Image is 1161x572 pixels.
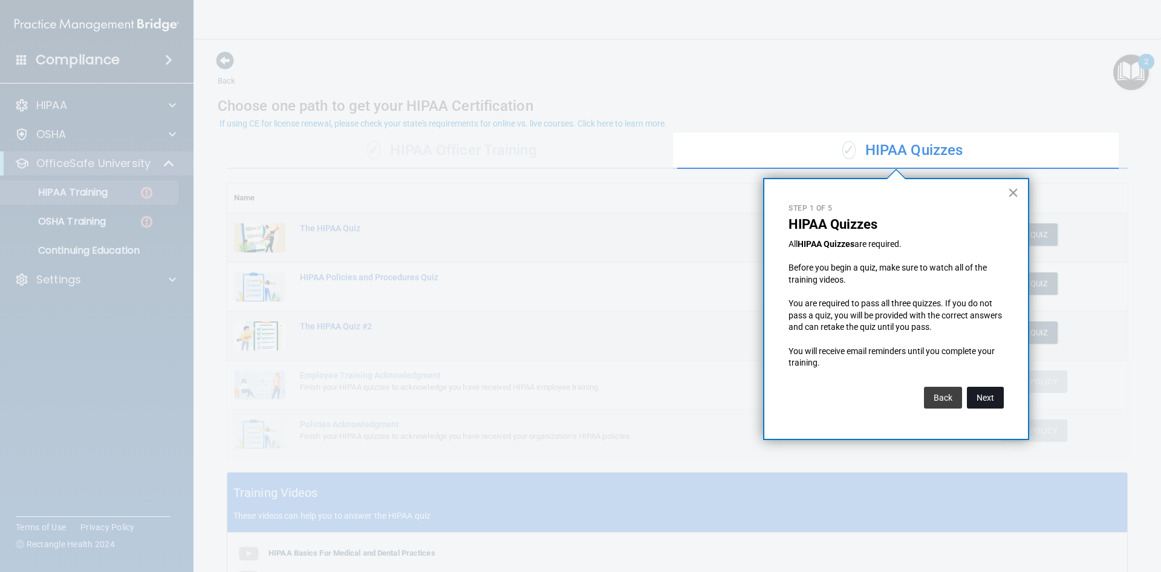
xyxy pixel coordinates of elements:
[952,486,1146,534] iframe: Drift Widget Chat Controller
[842,141,856,159] span: ✓
[789,217,1004,232] p: HIPAA Quizzes
[789,262,1004,286] p: Before you begin a quiz, make sure to watch all of the training videos.
[789,239,798,249] span: All
[798,239,854,249] strong: HIPAA Quizzes
[924,387,962,409] button: Back
[1007,183,1019,202] button: Close
[967,387,1004,409] button: Next
[854,239,902,249] span: are required.
[677,133,1128,169] div: HIPAA Quizzes
[789,346,1004,369] p: You will receive email reminders until you complete your training.
[789,203,1004,214] p: Step 1 of 5
[789,298,1004,334] p: You are required to pass all three quizzes. If you do not pass a quiz, you will be provided with ...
